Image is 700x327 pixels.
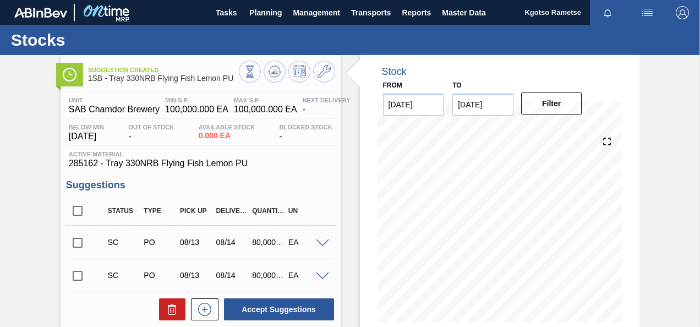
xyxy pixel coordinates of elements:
[249,238,288,247] div: 80,000.000
[218,297,335,321] div: Accept Suggestions
[286,207,324,215] div: UN
[286,238,324,247] div: EA
[63,68,76,81] img: Ícone
[249,207,288,215] div: Quantity
[14,8,67,18] img: TNhmsLtSVTkK8tSr43FrP2fwEKptu5GPRR3wAAAABJRU5ErkJggg==
[66,179,335,191] h3: Suggestions
[214,271,252,280] div: 08/14/2025
[105,207,144,215] div: Status
[11,34,206,46] h1: Stocks
[69,151,332,157] span: Active Material
[69,105,160,115] span: SAB Chamdor Brewery
[351,6,391,19] span: Transports
[165,105,228,115] span: 100,000.000 EA
[69,124,104,130] span: Below Min
[141,271,179,280] div: Purchase order
[590,5,625,20] button: Notifications
[69,132,104,141] span: [DATE]
[383,81,402,89] label: From
[286,271,324,280] div: EA
[452,81,461,89] label: to
[452,94,513,116] input: mm/dd/yyyy
[154,298,185,320] div: Delete Suggestions
[382,66,407,78] div: Stock
[383,94,444,116] input: mm/dd/yyyy
[442,6,485,19] span: Master Data
[88,74,239,83] span: 1SB - Tray 330NRB Flying Fish Lemon PU
[234,105,297,115] span: 100,000.000 EA
[125,124,177,141] div: -
[105,238,144,247] div: Suggestion Created
[214,6,238,19] span: Tasks
[234,97,297,103] span: MAX S.P.
[199,124,255,130] span: Available Stock
[313,61,335,83] button: Go to Master Data / General
[177,238,216,247] div: 08/13/2025
[177,271,216,280] div: 08/13/2025
[288,61,310,83] button: Schedule Inventory
[214,238,252,247] div: 08/14/2025
[277,124,335,141] div: -
[88,67,239,73] span: Suggestion Created
[521,92,582,115] button: Filter
[300,97,353,115] div: -
[249,6,282,19] span: Planning
[264,61,286,83] button: Update Chart
[199,132,255,140] span: 0.000 EA
[165,97,228,103] span: MIN S.P.
[105,271,144,280] div: Suggestion Created
[141,238,179,247] div: Purchase order
[641,6,654,19] img: userActions
[128,124,174,130] span: Out Of Stock
[69,159,332,168] span: 285162 - Tray 330NRB Flying Fish Lemon PU
[214,207,252,215] div: Delivery
[141,207,179,215] div: Type
[676,6,689,19] img: Logout
[402,6,431,19] span: Reports
[177,207,216,215] div: Pick up
[239,61,261,83] button: Stocks Overview
[303,97,351,103] span: Next Delivery
[69,97,160,103] span: Unit
[249,271,288,280] div: 80,000.000
[280,124,332,130] span: Blocked Stock
[293,6,340,19] span: Management
[224,298,334,320] button: Accept Suggestions
[185,298,218,320] div: New suggestion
